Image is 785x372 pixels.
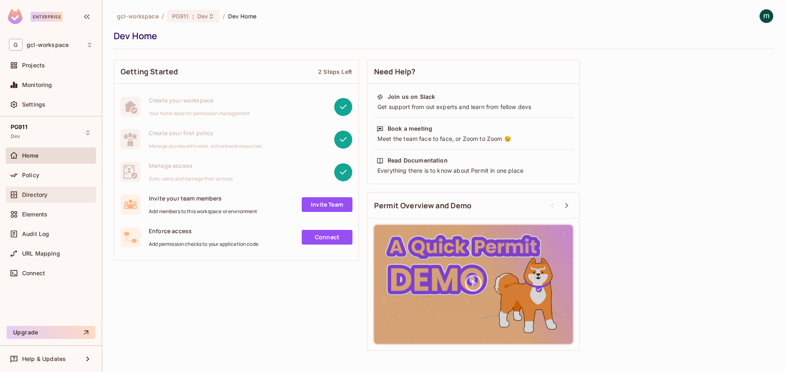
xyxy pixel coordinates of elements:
[22,62,45,69] span: Projects
[121,67,178,77] span: Getting Started
[377,135,570,143] div: Meet the team face to face, or Zoom to Zoom 😉
[318,68,352,76] div: 2 Steps Left
[7,326,95,339] button: Upgrade
[8,9,22,24] img: SReyMgAAAABJRU5ErkJggg==
[22,356,66,362] span: Help & Updates
[22,101,45,108] span: Settings
[388,125,432,133] div: Book a meeting
[149,241,258,247] span: Add permission checks to your application code
[149,96,250,104] span: Create your workspace
[114,30,769,42] div: Dev Home
[377,103,570,111] div: Get support from out experts and learn from fellow devs
[117,12,159,20] span: the active workspace
[388,156,448,165] div: Read Documentation
[149,208,258,215] span: Add members to this workspace or environment
[11,133,20,140] span: Dev
[22,172,39,178] span: Policy
[149,194,258,202] span: Invite your team members
[22,192,47,198] span: Directory
[302,230,352,245] a: Connect
[197,12,208,20] span: Dev
[228,12,256,20] span: Dev Home
[223,12,225,20] li: /
[377,167,570,175] div: Everything there is to know about Permit in one place
[22,231,49,237] span: Audit Log
[149,227,258,235] span: Enforce access
[31,12,63,22] div: Enterprise
[374,67,416,77] span: Need Help?
[22,211,47,218] span: Elements
[9,39,22,51] span: G
[302,197,352,212] a: Invite Team
[149,162,233,169] span: Manage access
[22,152,39,159] span: Home
[22,82,52,88] span: Monitoring
[22,270,45,276] span: Connect
[27,42,69,48] span: Workspace: gcl-workspace
[11,124,27,130] span: PG911
[22,250,60,257] span: URL Mapping
[149,176,233,182] span: Sync users and manage their access
[388,93,435,101] div: Join us on Slack
[374,200,472,211] span: Permit Overview and Demo
[172,12,189,20] span: PG911
[162,12,164,20] li: /
[192,13,195,20] span: :
[149,110,250,117] span: Your home base for permission management
[149,129,262,137] span: Create your first policy
[760,9,773,23] img: mathieu h
[149,143,262,149] span: Manage access with roles, actions and resources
